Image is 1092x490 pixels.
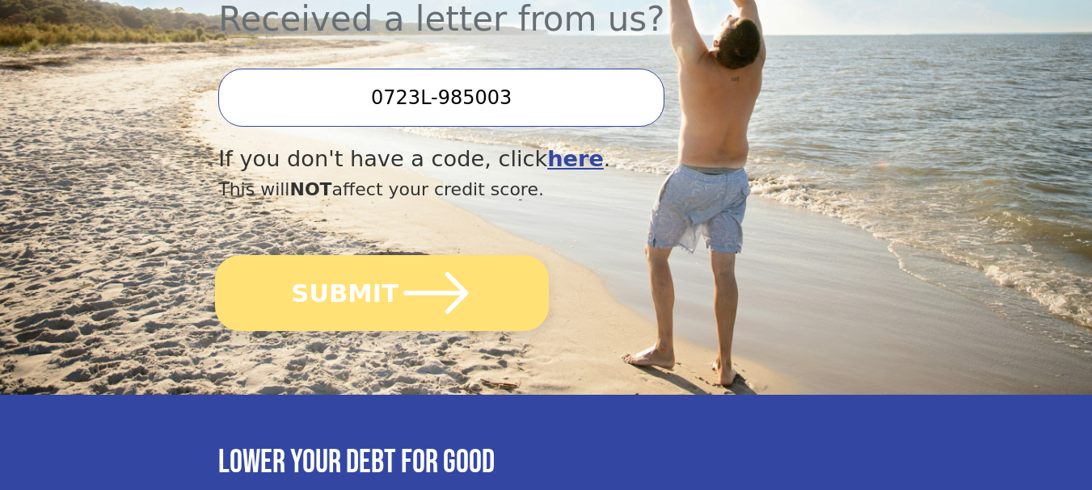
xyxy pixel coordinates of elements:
[215,255,549,331] button: SUBMIT
[218,69,664,127] input: Enter your Offer Code:
[547,146,604,171] a: here
[218,176,775,203] div: This will affect your credit score.
[218,143,775,176] div: If you don't have a code, click .
[289,179,331,199] span: NOT
[218,443,874,482] h3: Lower your debt for good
